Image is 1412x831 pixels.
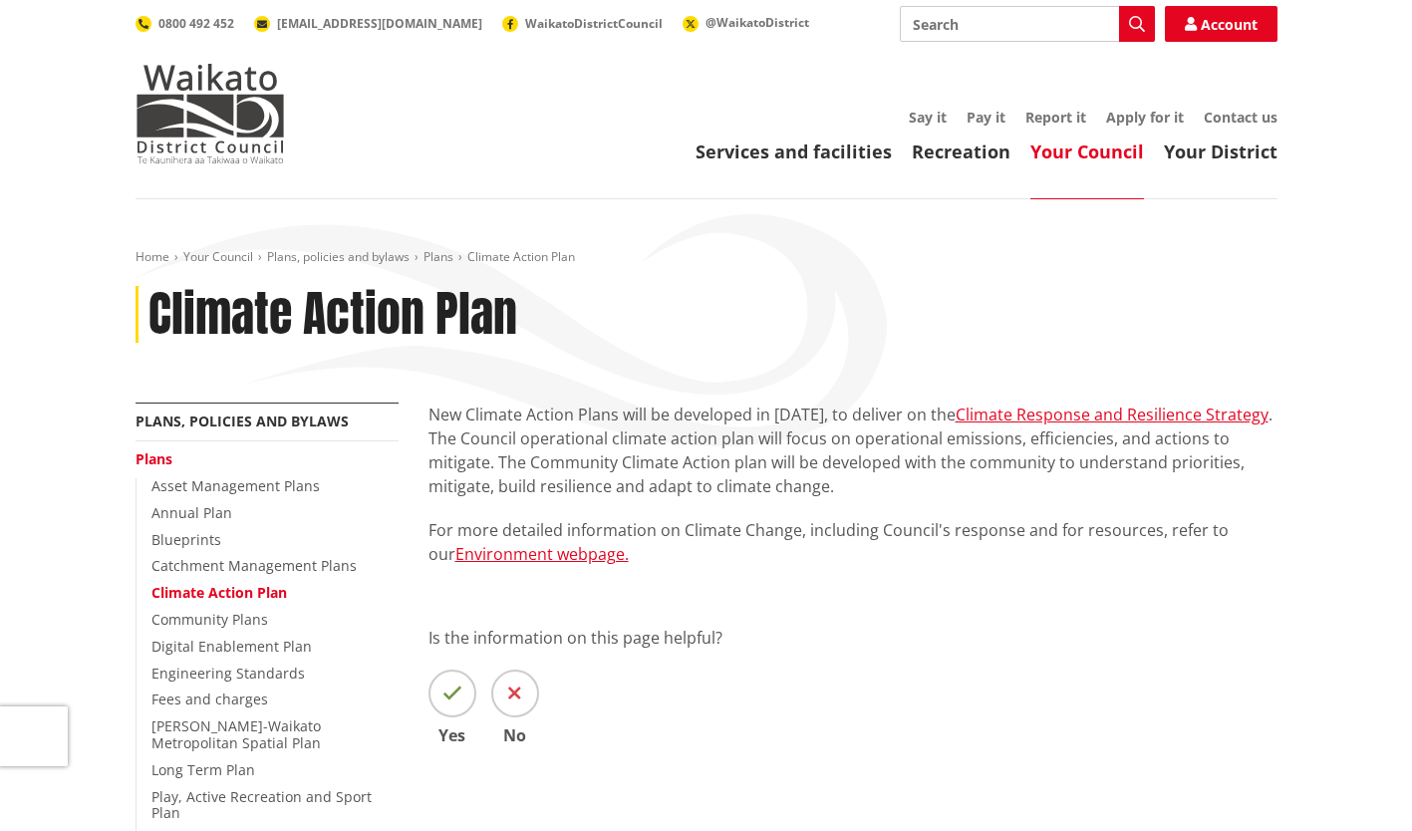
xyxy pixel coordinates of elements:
[912,139,1010,163] a: Recreation
[428,727,476,743] span: Yes
[1165,6,1277,42] a: Account
[491,727,539,743] span: No
[967,108,1005,127] a: Pay it
[136,64,285,163] img: Waikato District Council - Te Kaunihera aa Takiwaa o Waikato
[1164,139,1277,163] a: Your District
[277,15,482,32] span: [EMAIL_ADDRESS][DOMAIN_NAME]
[706,14,809,31] span: @WaikatoDistrict
[696,139,892,163] a: Services and facilities
[909,108,947,127] a: Say it
[151,503,232,522] a: Annual Plan
[1025,108,1086,127] a: Report it
[525,15,663,32] span: WaikatoDistrictCouncil
[148,286,517,344] h1: Climate Action Plan
[1204,108,1277,127] a: Contact us
[158,15,234,32] span: 0800 492 452
[183,248,253,265] a: Your Council
[151,664,305,683] a: Engineering Standards
[683,14,809,31] a: @WaikatoDistrict
[1320,747,1392,819] iframe: Messenger Launcher
[151,690,268,708] a: Fees and charges
[1030,139,1144,163] a: Your Council
[151,637,312,656] a: Digital Enablement Plan
[151,530,221,549] a: Blueprints
[136,15,234,32] a: 0800 492 452
[428,626,1277,650] p: Is the information on this page helpful?
[151,556,357,575] a: Catchment Management Plans
[900,6,1155,42] input: Search input
[151,716,321,752] a: [PERSON_NAME]-Waikato Metropolitan Spatial Plan
[136,412,349,430] a: Plans, policies and bylaws
[136,248,169,265] a: Home
[424,248,453,265] a: Plans
[136,249,1277,266] nav: breadcrumb
[455,543,629,565] a: Environment webpage.
[151,610,268,629] a: Community Plans
[956,404,1269,425] a: Climate Response and Resilience Strategy
[136,449,172,468] a: Plans
[151,583,287,602] a: Climate Action Plan
[428,403,1277,498] p: New Climate Action Plans will be developed in [DATE], to deliver on the . The Council operational...
[428,518,1277,566] p: For more detailed information on Climate Change, including Council's response and for resources, ...
[267,248,410,265] a: Plans, policies and bylaws
[467,248,575,265] span: Climate Action Plan
[502,15,663,32] a: WaikatoDistrictCouncil
[254,15,482,32] a: [EMAIL_ADDRESS][DOMAIN_NAME]
[1106,108,1184,127] a: Apply for it
[151,760,255,779] a: Long Term Plan
[151,476,320,495] a: Asset Management Plans
[151,787,372,823] a: Play, Active Recreation and Sport Plan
